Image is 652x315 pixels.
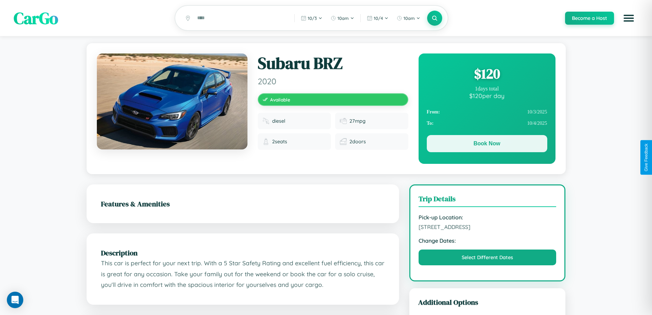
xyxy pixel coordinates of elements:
[419,237,557,244] strong: Change Dates:
[374,15,383,21] span: 10 / 4
[619,9,638,28] button: Open menu
[263,138,269,145] img: Seats
[97,53,247,149] img: Subaru BRZ 2020
[263,118,269,124] img: Fuel type
[340,138,347,145] img: Doors
[404,15,415,21] span: 10am
[101,199,385,209] h2: Features & Amenities
[272,118,285,124] span: diesel
[418,297,557,307] h3: Additional Options
[427,135,547,152] button: Book Now
[427,86,547,92] div: 1 days total
[297,13,326,24] button: 10/3
[419,214,557,221] strong: Pick-up Location:
[349,118,366,124] span: 27 mpg
[337,15,349,21] span: 10am
[565,12,614,25] button: Become a Host
[419,194,557,207] h3: Trip Details
[340,118,347,124] img: Fuel efficiency
[427,64,547,83] div: $ 120
[419,250,557,265] button: Select Different Dates
[270,97,290,102] span: Available
[427,92,547,99] div: $ 120 per day
[258,76,408,86] span: 2020
[427,118,547,129] div: 10 / 4 / 2025
[101,248,385,258] h2: Description
[427,120,434,126] strong: To:
[419,223,557,230] span: [STREET_ADDRESS]
[14,7,58,29] span: CarGo
[644,144,649,171] div: Give Feedback
[427,106,547,118] div: 10 / 3 / 2025
[349,138,366,145] span: 2 doors
[308,15,317,21] span: 10 / 3
[272,138,287,145] span: 2 seats
[327,13,358,24] button: 10am
[393,13,424,24] button: 10am
[427,109,440,115] strong: From:
[101,258,385,290] p: This car is perfect for your next trip. With a 5 Star Safety Rating and excellent fuel efficiency...
[7,292,23,308] div: Open Intercom Messenger
[363,13,392,24] button: 10/4
[258,53,408,73] h1: Subaru BRZ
